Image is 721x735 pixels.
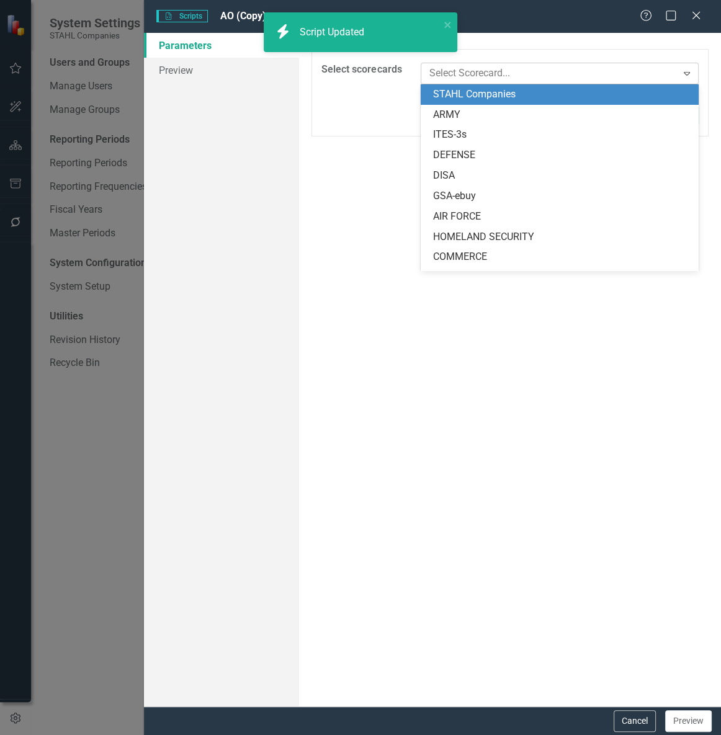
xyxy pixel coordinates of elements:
[321,63,411,77] label: Select scorecards
[433,87,691,102] div: STAHL Companies
[144,33,299,58] a: Parameters
[433,250,691,264] div: COMMERCE
[614,710,656,732] button: Cancel
[444,17,452,32] button: close
[144,58,299,82] a: Preview
[220,10,266,22] span: AO (Copy)
[433,169,691,183] div: DISA
[433,210,691,224] div: AIR FORCE
[156,10,207,22] span: Scripts
[300,25,367,40] div: Script Updated
[433,128,691,142] div: ITES-3s
[433,108,691,122] div: ARMY
[433,148,691,163] div: DEFENSE
[433,189,691,203] div: GSA-ebuy
[433,230,691,244] div: HOMELAND SECURITY
[665,710,712,732] button: Preview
